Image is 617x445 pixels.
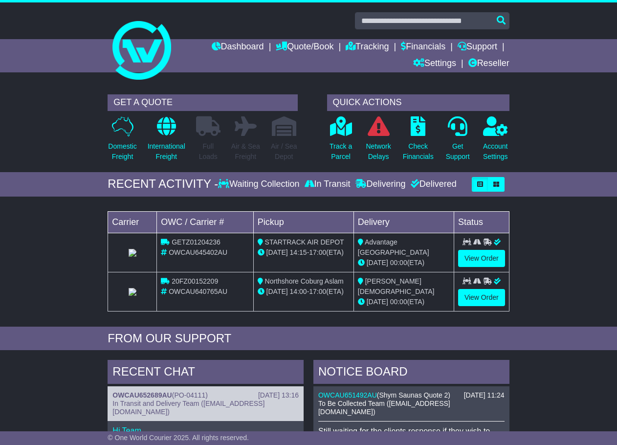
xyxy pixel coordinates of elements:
[358,238,429,256] span: Advantage [GEOGRAPHIC_DATA]
[458,39,497,56] a: Support
[329,116,353,167] a: Track aParcel
[353,179,408,190] div: Delivering
[318,391,505,400] div: ( )
[108,434,249,442] span: © One World Courier 2025. All rights reserved.
[276,39,333,56] a: Quote/Book
[358,277,435,295] span: [PERSON_NAME][DEMOGRAPHIC_DATA]
[258,287,350,297] div: - (ETA)
[327,94,509,111] div: QUICK ACTIONS
[258,247,350,258] div: - (ETA)
[157,211,253,233] td: OWC / Carrier #
[346,39,389,56] a: Tracking
[445,116,470,167] a: GetSupport
[108,211,157,233] td: Carrier
[290,288,307,295] span: 14:00
[318,400,450,416] span: To Be Collected Team ([EMAIL_ADDRESS][DOMAIN_NAME])
[330,141,352,162] p: Track a Parcel
[108,360,304,386] div: RECENT CHAT
[108,332,509,346] div: FROM OUR SUPPORT
[108,94,297,111] div: GET A QUOTE
[129,249,136,257] img: StarTrack.png
[112,391,299,400] div: ( )
[379,391,448,399] span: Shym Saunas Quote 2
[196,141,220,162] p: Full Loads
[413,56,456,72] a: Settings
[446,141,470,162] p: Get Support
[148,141,185,162] p: International Freight
[271,141,297,162] p: Air / Sea Depot
[212,39,264,56] a: Dashboard
[112,426,299,435] p: Hi Team,
[367,259,388,267] span: [DATE]
[169,288,227,295] span: OWCAU640765AU
[401,39,445,56] a: Financials
[218,179,302,190] div: Waiting Collection
[266,248,288,256] span: [DATE]
[108,141,136,162] p: Domestic Freight
[390,298,407,306] span: 00:00
[483,141,508,162] p: Account Settings
[313,360,509,386] div: NOTICE BOARD
[265,238,344,246] span: STARTRACK AIR DEPOT
[365,116,391,167] a: NetworkDelays
[112,400,264,416] span: In Transit and Delivery Team ([EMAIL_ADDRESS][DOMAIN_NAME])
[266,288,288,295] span: [DATE]
[108,177,218,191] div: RECENT ACTIVITY -
[468,56,509,72] a: Reseller
[174,391,205,399] span: PO-04111
[402,116,434,167] a: CheckFinancials
[290,248,307,256] span: 14:15
[353,211,454,233] td: Delivery
[483,116,508,167] a: AccountSettings
[454,211,509,233] td: Status
[358,258,450,268] div: (ETA)
[129,288,136,296] img: StarTrack.png
[309,248,326,256] span: 17:00
[458,250,505,267] a: View Order
[147,116,186,167] a: InternationalFreight
[458,289,505,306] a: View Order
[403,141,434,162] p: Check Financials
[258,391,299,400] div: [DATE] 13:16
[358,297,450,307] div: (ETA)
[309,288,326,295] span: 17:00
[112,391,172,399] a: OWCAU652689AU
[318,391,377,399] a: OWCAU651492AU
[390,259,407,267] span: 00:00
[172,277,218,285] span: 20FZ00152209
[231,141,260,162] p: Air & Sea Freight
[318,426,505,445] p: Still waiting for the clients response if they wish to proceed on the booking. -Jewel
[367,298,388,306] span: [DATE]
[265,277,344,285] span: Northshore Coburg Aslam
[169,248,227,256] span: OWCAU645402AU
[464,391,505,400] div: [DATE] 11:24
[172,238,220,246] span: GETZ01204236
[302,179,353,190] div: In Transit
[253,211,353,233] td: Pickup
[108,116,137,167] a: DomesticFreight
[366,141,391,162] p: Network Delays
[408,179,457,190] div: Delivered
